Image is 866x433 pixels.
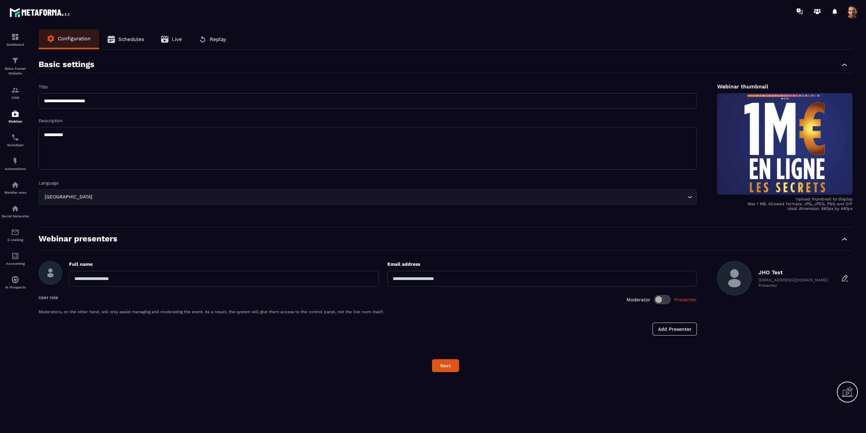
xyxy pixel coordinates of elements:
label: Language [39,180,59,186]
p: Basic settings [39,60,94,69]
img: scheduler [11,133,19,142]
a: accountantaccountantAccounting [2,247,29,270]
span: Schedules [118,36,144,42]
img: automations [11,181,19,189]
div: Search for option [39,189,697,205]
a: schedulerschedulerScheduler [2,128,29,152]
img: email [11,228,19,236]
p: CRM [2,96,29,100]
a: formationformationCRM [2,81,29,105]
p: Accounting [2,262,29,265]
label: Description [39,118,63,123]
a: social-networksocial-networkSocial Networks [2,199,29,223]
span: Live [172,36,182,42]
p: Member area [2,191,29,194]
label: Title [39,84,48,89]
a: emailemailE-mailing [2,223,29,247]
button: Schedules [99,29,153,49]
p: Scheduler [2,143,29,147]
p: Moderators, on the other hand, will only assist managing and moderating the event. As a result, t... [39,309,697,314]
p: Automations [2,167,29,171]
p: Webinar [2,120,29,123]
button: Configuration [39,29,99,48]
img: automations [11,110,19,118]
button: Add Presenter [653,323,697,335]
p: E-mailing [2,238,29,242]
p: Dashboard [2,43,29,46]
img: formation [11,86,19,94]
img: automations [11,276,19,284]
button: Live [153,29,190,49]
span: Replay [210,36,226,42]
a: automationsautomationsMember area [2,176,29,199]
img: social-network [11,204,19,213]
a: automationsautomationsAutomations [2,152,29,176]
img: formation [11,57,19,65]
p: Upload thumbnail to display [717,197,852,201]
span: Presenter [674,297,697,302]
p: Full name [69,261,379,267]
p: User role [39,295,58,304]
button: Next [432,359,459,372]
button: Replay [190,29,235,49]
p: Webinar presenters [39,234,117,244]
img: accountant [11,252,19,260]
img: logo [9,6,70,18]
p: Presenter [758,283,828,288]
p: JHO Test [758,269,828,276]
p: Webinar thumbnail [717,83,852,90]
img: automations [11,157,19,165]
p: [EMAIL_ADDRESS][DOMAIN_NAME] [758,278,828,282]
a: automationsautomationsWebinar [2,105,29,128]
input: Search for option [94,193,686,201]
a: formationformationSales Funnel Website [2,51,29,81]
p: Sales Funnel Website [2,66,29,76]
p: IA Prospects [2,285,29,289]
span: [GEOGRAPHIC_DATA] [43,193,94,201]
p: Email address [387,261,697,267]
p: Ideal dimension: 660px by 440px [717,206,852,211]
p: Max 1 MB. Allowed formats: JPG, JPEG, PNG and GIF [717,201,852,206]
p: Social Networks [2,214,29,218]
span: Configuration [58,36,91,42]
a: formationformationDashboard [2,28,29,51]
img: formation [11,33,19,41]
span: Moderator [626,297,651,302]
